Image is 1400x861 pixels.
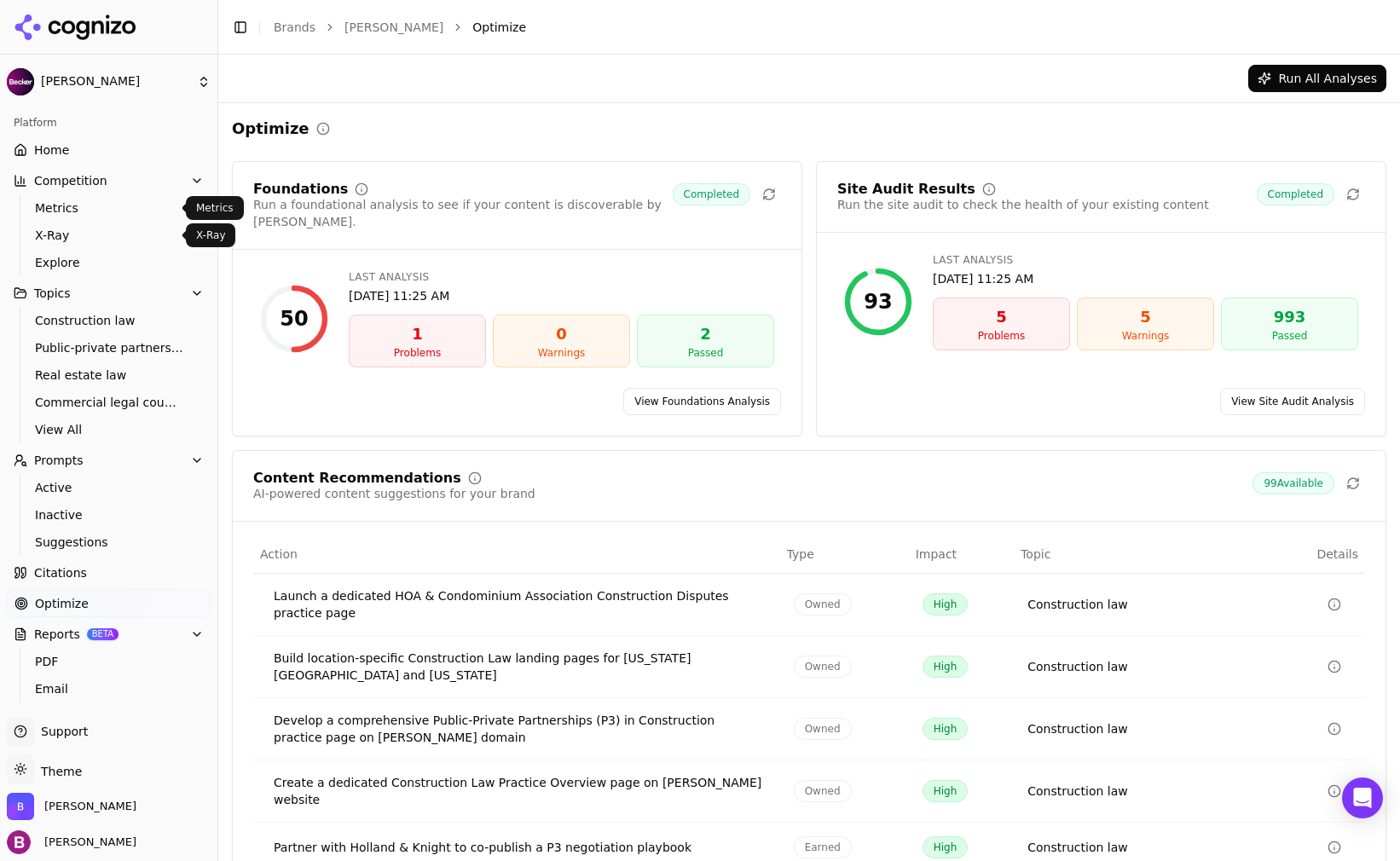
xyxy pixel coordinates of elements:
a: Public-private partnerships [28,336,190,360]
div: 50 [280,305,308,332]
span: Email [35,680,183,697]
span: Theme [34,765,82,778]
a: Inactive [28,503,190,527]
th: Action [253,535,780,574]
span: 99 Available [1252,472,1334,494]
span: Suggestions [35,534,183,551]
span: Owned [794,656,852,678]
span: Owned [794,780,852,802]
div: Warnings [1085,329,1206,343]
span: High [923,836,969,858]
div: 0 [500,322,622,346]
span: Inactive [35,506,183,523]
button: Open user button [7,830,136,854]
span: Becker [44,799,136,814]
span: Citations [34,564,87,581]
div: Run the site audit to check the health of your existing content [837,196,1209,213]
nav: breadcrumb [274,19,1352,36]
div: Problems [940,329,1062,343]
a: View Foundations Analysis [623,388,781,415]
span: View All [35,421,183,438]
div: Content Recommendations [253,471,461,485]
span: High [923,656,969,678]
span: High [923,718,969,740]
div: Develop a comprehensive Public-Private Partnerships (P3) in Construction practice page on [PERSON... [274,712,767,746]
div: AI-powered content suggestions for your brand [253,485,535,502]
p: Metrics [196,201,234,215]
span: Optimize [472,19,526,36]
div: Partner with Holland & Knight to co-publish a P3 negotiation playbook [274,839,767,856]
span: BETA [87,628,119,640]
span: [PERSON_NAME] [41,74,190,90]
span: PDF [35,653,183,670]
div: Launch a dedicated HOA & Condominium Association Construction Disputes practice page [274,587,767,621]
span: [PERSON_NAME] [38,835,136,850]
span: Explore [35,254,183,271]
div: Create a dedicated Construction Law Practice Overview page on [PERSON_NAME] website [274,774,767,808]
span: Earned [794,836,852,858]
a: Construction law [1027,596,1128,613]
div: 5 [940,305,1062,329]
span: Topics [34,285,71,302]
span: X-Ray [35,227,183,244]
a: Citations [7,559,211,587]
div: 93 [864,288,892,315]
span: Reports [34,626,80,643]
a: Optimize [7,590,211,617]
div: Problems [356,346,478,360]
span: High [923,593,969,615]
a: Email [28,677,190,701]
div: Warnings [500,346,622,360]
button: Run All Analyses [1248,65,1386,92]
img: Becker [7,793,34,820]
a: Brands [274,20,315,34]
span: Real estate law [35,367,183,384]
p: X-Ray [196,228,225,242]
button: Toolbox [7,706,211,733]
span: Completed [1257,183,1334,205]
span: Home [34,142,69,159]
div: 1 [356,322,478,346]
span: Optimize [35,595,89,612]
a: Commercial legal counsel [28,390,190,414]
button: Competition [7,167,211,194]
a: Active [28,476,190,500]
span: Metrics [35,199,183,217]
span: Action [260,546,298,563]
a: X-Ray [28,223,190,247]
button: Open organization switcher [7,793,136,820]
div: Site Audit Results [837,182,975,196]
a: Explore [28,251,190,274]
div: Last Analysis [349,270,774,284]
span: Owned [794,593,852,615]
span: Topic [1021,546,1050,563]
a: PDF [28,650,190,673]
th: Details [1271,535,1365,574]
div: Platform [7,109,211,136]
span: Commercial legal counsel [35,394,183,411]
span: Type [787,546,814,563]
th: Topic [1014,535,1271,574]
span: Support [34,723,88,740]
div: 993 [1229,305,1351,329]
span: Public-private partnerships [35,339,183,356]
a: Construction law [1027,839,1128,856]
div: [DATE] 11:25 AM [933,270,1358,287]
div: Passed [645,346,767,360]
div: Passed [1229,329,1351,343]
div: Last Analysis [933,253,1358,267]
span: Details [1278,546,1358,563]
h2: Optimize [232,117,310,141]
span: Active [35,479,183,496]
a: Real estate law [28,363,190,387]
a: [PERSON_NAME] [344,19,443,36]
span: Impact [916,546,957,563]
img: Becker [7,68,34,95]
a: View All [28,418,190,442]
button: Topics [7,280,211,307]
div: 2 [645,322,767,346]
a: Construction law [1027,658,1128,675]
